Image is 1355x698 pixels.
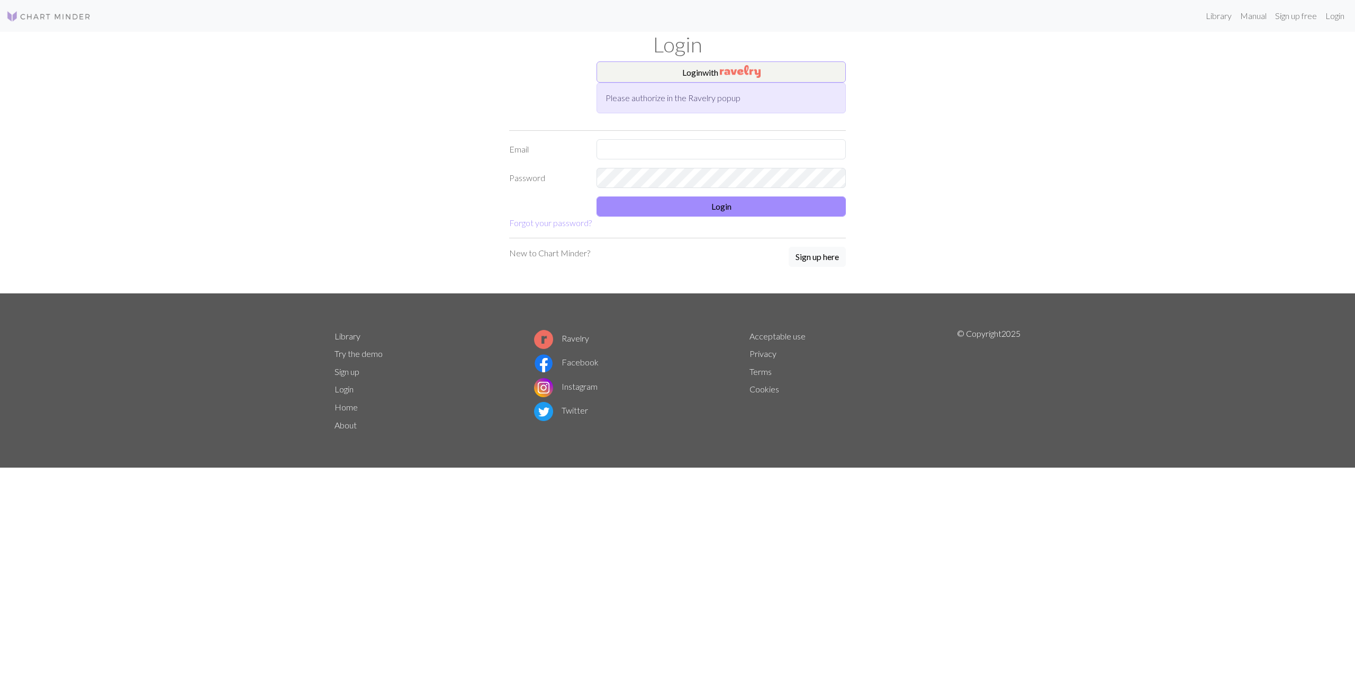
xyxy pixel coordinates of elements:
[328,32,1027,57] h1: Login
[509,218,592,228] a: Forgot your password?
[597,83,846,113] div: Please authorize in the Ravelry popup
[749,366,772,377] a: Terms
[335,366,359,377] a: Sign up
[597,196,846,217] button: Login
[335,420,357,430] a: About
[534,354,553,373] img: Facebook logo
[789,247,846,267] button: Sign up here
[1271,5,1321,26] a: Sign up free
[503,168,590,188] label: Password
[534,330,553,349] img: Ravelry logo
[789,247,846,268] a: Sign up here
[503,139,590,159] label: Email
[1202,5,1236,26] a: Library
[534,381,598,391] a: Instagram
[957,327,1020,434] p: © Copyright 2025
[534,357,599,367] a: Facebook
[335,384,354,394] a: Login
[335,348,383,359] a: Try the demo
[534,333,589,343] a: Ravelry
[335,331,360,341] a: Library
[534,378,553,397] img: Instagram logo
[534,402,553,421] img: Twitter logo
[534,405,588,415] a: Twitter
[6,10,91,23] img: Logo
[335,402,358,412] a: Home
[509,247,590,259] p: New to Chart Minder?
[597,61,846,83] button: Loginwith
[1321,5,1349,26] a: Login
[749,348,776,359] a: Privacy
[749,331,806,341] a: Acceptable use
[720,65,761,78] img: Ravelry
[749,384,779,394] a: Cookies
[1236,5,1271,26] a: Manual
